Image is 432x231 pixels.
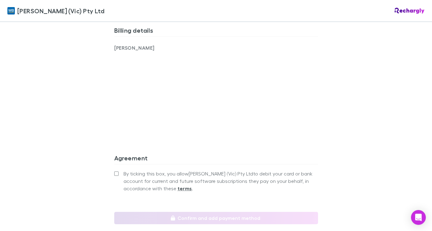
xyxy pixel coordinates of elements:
span: [PERSON_NAME] (Vic) Pty Ltd [17,6,104,15]
h3: Billing details [114,27,318,36]
img: Rechargly Logo [395,8,425,14]
strong: terms [178,185,192,192]
h3: Agreement [114,154,318,164]
span: By ticking this box, you allow [PERSON_NAME] (Vic) Pty Ltd to debit your card or bank account for... [124,170,318,192]
button: Confirm and add payment method [114,212,318,224]
p: [PERSON_NAME] [114,44,216,52]
img: William Buck (Vic) Pty Ltd's Logo [7,7,15,14]
iframe: Secure address input frame [113,55,319,126]
div: Open Intercom Messenger [411,210,426,225]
